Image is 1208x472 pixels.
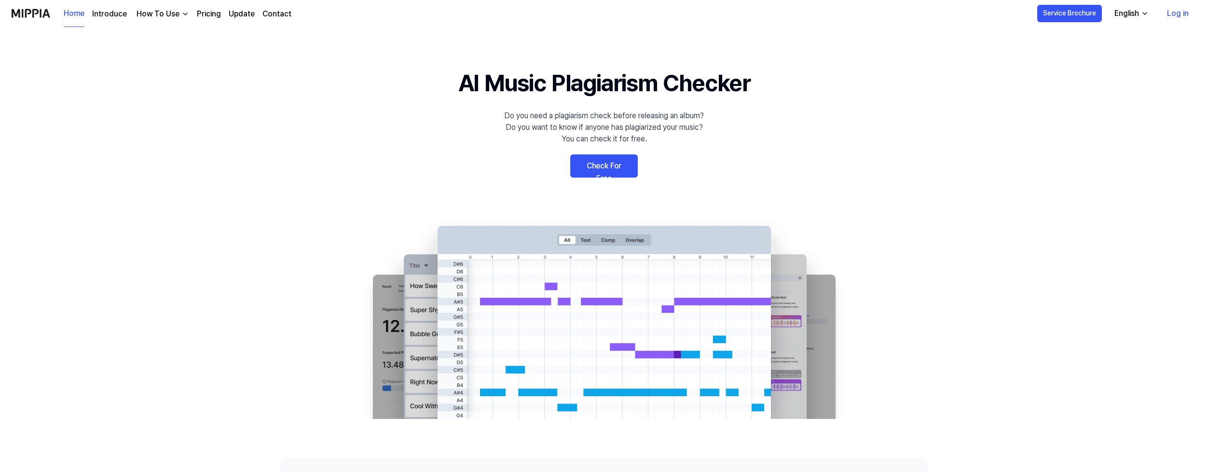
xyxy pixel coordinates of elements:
[458,66,750,100] h1: AI Music Plagiarism Checker
[197,8,221,20] a: Pricing
[1112,8,1141,19] div: English
[1037,5,1102,22] button: Service Brochure
[504,110,704,145] div: Do you need a plagiarism check before releasing an album? Do you want to know if anyone has plagi...
[135,8,189,20] button: How To Use
[262,8,291,20] a: Contact
[1107,4,1154,23] button: English
[92,8,127,20] a: Introduce
[570,154,638,178] a: Check For Free
[353,216,855,419] img: main Image
[229,8,255,20] a: Update
[135,8,181,20] div: How To Use
[181,10,189,18] img: down
[64,0,84,27] a: Home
